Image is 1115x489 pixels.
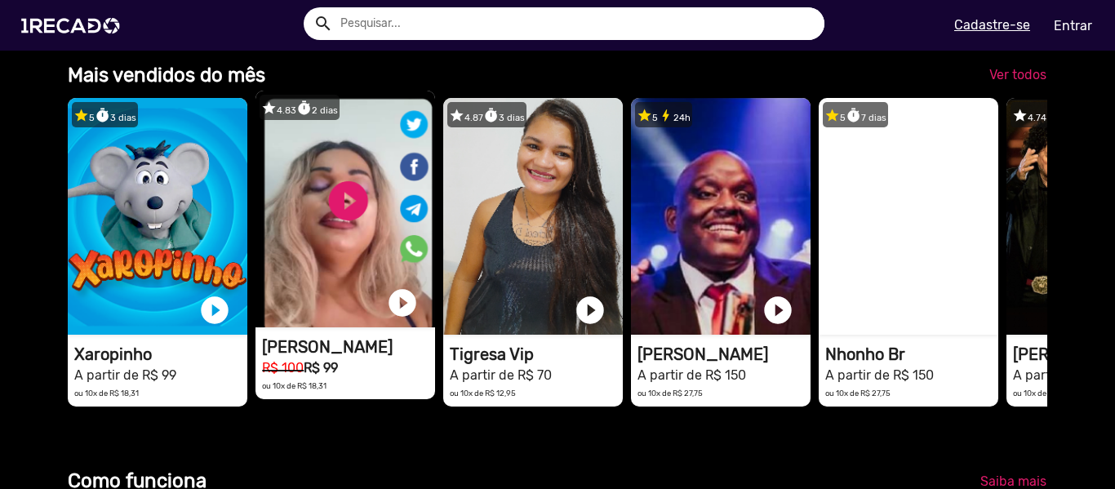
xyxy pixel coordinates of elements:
[74,389,139,398] small: ou 10x de R$ 18,31
[954,17,1030,33] u: Cadastre-se
[825,367,934,383] small: A partir de R$ 150
[328,7,824,40] input: Pesquisar...
[304,360,338,376] b: R$ 99
[574,294,606,327] a: play_circle_filled
[74,367,176,383] small: A partir de R$ 99
[313,14,333,33] mat-icon: Example home icon
[450,367,552,383] small: A partir de R$ 70
[637,367,746,383] small: A partir de R$ 150
[1013,389,1078,398] small: ou 10x de R$ 27,75
[450,389,516,398] small: ou 10x de R$ 12,95
[262,360,304,376] small: R$ 100
[637,345,811,364] h1: [PERSON_NAME]
[637,389,703,398] small: ou 10x de R$ 27,75
[762,294,794,327] a: play_circle_filled
[68,64,265,87] b: Mais vendidos do mês
[1043,11,1103,40] a: Entrar
[443,98,623,335] video: 1RECADO vídeos dedicados para fãs e empresas
[198,294,231,327] a: play_circle_filled
[825,345,998,364] h1: Nhonho Br
[631,98,811,335] video: 1RECADO vídeos dedicados para fãs e empresas
[949,294,982,327] a: play_circle_filled
[980,473,1046,489] span: Saiba mais
[825,389,891,398] small: ou 10x de R$ 27,75
[386,287,419,319] a: play_circle_filled
[262,381,327,390] small: ou 10x de R$ 18,31
[308,8,336,37] button: Example home icon
[74,345,247,364] h1: Xaropinho
[255,91,435,327] video: 1RECADO vídeos dedicados para fãs e empresas
[989,67,1046,82] span: Ver todos
[68,98,247,335] video: 1RECADO vídeos dedicados para fãs e empresas
[819,98,998,335] video: 1RECADO vídeos dedicados para fãs e empresas
[262,337,435,357] h1: [PERSON_NAME]
[450,345,623,364] h1: Tigresa Vip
